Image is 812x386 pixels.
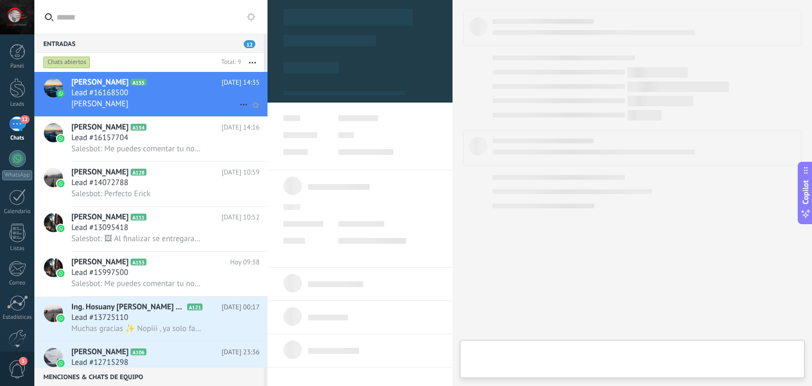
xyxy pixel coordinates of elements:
[2,170,32,180] div: WhatsApp
[57,90,64,97] img: icon
[34,117,267,161] a: avataricon[PERSON_NAME]A154[DATE] 14:16Lead #16157704Salesbot: Me puedes comentar tu nombre y de ...
[71,268,128,278] span: Lead #15997500
[71,77,128,88] span: [PERSON_NAME]
[71,99,128,109] span: [PERSON_NAME]
[71,122,128,133] span: [PERSON_NAME]
[131,79,146,86] span: A155
[222,167,260,178] span: [DATE] 10:59
[71,167,128,178] span: [PERSON_NAME]
[222,77,260,88] span: [DATE] 14:35
[2,280,33,287] div: Correo
[43,56,90,69] div: Chats abiertos
[2,63,33,70] div: Panel
[131,169,146,176] span: A128
[71,212,128,223] span: [PERSON_NAME]
[217,57,241,68] div: Total: 9
[230,257,260,268] span: Hoy 09:38
[34,252,267,296] a: avataricon[PERSON_NAME]A153Hoy 09:38Lead #15997500Salesbot: Me puedes comentar tu nombre y de que...
[71,133,128,143] span: Lead #16157704
[57,135,64,142] img: icon
[71,324,201,334] span: Muchas gracias ✨ Nopiii , ya solo falta grabar editar, y realizar las campañas ✅
[71,88,128,98] span: Lead #16168500
[2,314,33,321] div: Estadísticas
[71,144,201,154] span: Salesbot: Me puedes comentar tu nombre y de que parte de la república mexicana nos escribes, debi...
[34,297,267,341] a: avatariconIng. Hosuany [PERSON_NAME] CIATSOFTWAREA121[DATE] 00:17Lead #13725110Muchas gracias ✨ N...
[2,101,33,108] div: Leads
[222,347,260,357] span: [DATE] 23:36
[71,357,128,368] span: Lead #12715298
[2,245,33,252] div: Listas
[800,180,811,205] span: Copilot
[187,304,202,310] span: A121
[131,259,146,265] span: A153
[222,212,260,223] span: [DATE] 10:52
[34,34,264,53] div: Entradas
[222,302,260,313] span: [DATE] 00:17
[71,189,151,199] span: Salesbot: Perfecto Erick
[131,348,146,355] span: A106
[2,208,33,215] div: Calendario
[20,115,29,124] span: 12
[34,342,267,386] a: avataricon[PERSON_NAME]A106[DATE] 23:36Lead #12715298
[57,225,64,232] img: icon
[2,135,33,142] div: Chats
[71,347,128,357] span: [PERSON_NAME]
[19,357,27,365] span: 3
[71,302,185,313] span: Ing. Hosuany [PERSON_NAME] CIATSOFTWARE
[34,367,264,386] div: Menciones & Chats de equipo
[71,257,128,268] span: [PERSON_NAME]
[71,313,128,323] span: Lead #13725110
[34,72,267,116] a: avataricon[PERSON_NAME]A155[DATE] 14:35Lead #16168500[PERSON_NAME]
[71,178,128,188] span: Lead #14072788
[57,180,64,187] img: icon
[131,214,146,220] span: A111
[57,315,64,322] img: icon
[34,207,267,251] a: avataricon[PERSON_NAME]A111[DATE] 10:52Lead #13095418Salesbot: 🖼 Al finalizar se entregara ➤ Reco...
[244,40,255,48] span: 12
[71,234,201,244] span: Salesbot: 🖼 Al finalizar se entregara ➤ Reconocimiento por parte de nuestra empresa CIATSOFTWARE ...
[222,122,260,133] span: [DATE] 14:16
[131,124,146,131] span: A154
[241,53,264,72] button: Más
[71,223,128,233] span: Lead #13095418
[71,279,201,289] span: Salesbot: Me puedes comentar tu nombre y de que parte de la república mexicana nos escribes, debi...
[57,360,64,367] img: icon
[57,270,64,277] img: icon
[34,162,267,206] a: avataricon[PERSON_NAME]A128[DATE] 10:59Lead #14072788Salesbot: Perfecto Erick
